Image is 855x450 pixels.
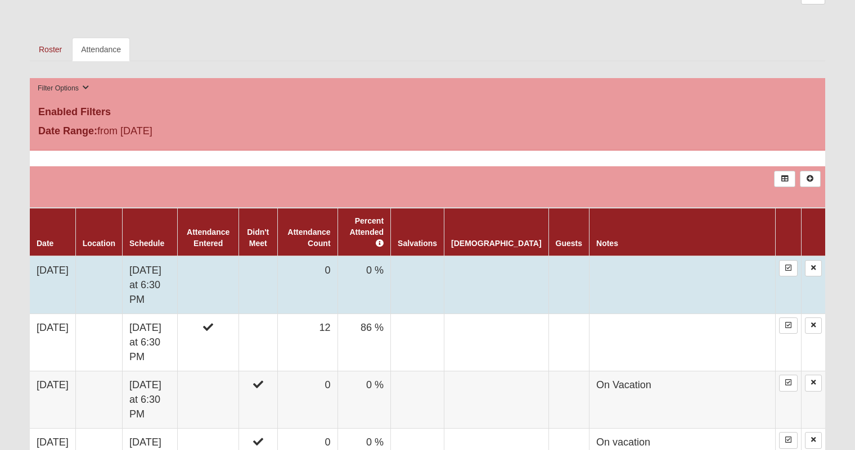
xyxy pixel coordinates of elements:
[779,375,798,391] a: Enter Attendance
[38,106,817,119] h4: Enabled Filters
[548,208,589,256] th: Guests
[30,314,75,371] td: [DATE]
[37,239,53,248] a: Date
[337,371,391,429] td: 0 %
[349,216,384,248] a: Percent Attended
[337,256,391,314] td: 0 %
[779,317,798,334] a: Enter Attendance
[779,260,798,276] a: Enter Attendance
[30,371,75,429] td: [DATE]
[277,314,337,371] td: 12
[72,38,130,61] a: Attendance
[129,239,164,248] a: Schedule
[800,171,821,187] a: Alt+N
[34,83,92,94] button: Filter Options
[805,317,822,334] a: Delete
[123,314,178,371] td: [DATE] at 6:30 PM
[774,171,795,187] a: Export to Excel
[123,256,178,314] td: [DATE] at 6:30 PM
[187,228,229,248] a: Attendance Entered
[287,228,330,248] a: Attendance Count
[277,371,337,429] td: 0
[805,260,822,276] a: Delete
[391,208,444,256] th: Salvations
[805,375,822,391] a: Delete
[277,256,337,314] td: 0
[38,124,97,139] label: Date Range:
[30,256,75,314] td: [DATE]
[337,314,391,371] td: 86 %
[247,228,269,248] a: Didn't Meet
[30,38,71,61] a: Roster
[589,371,776,429] td: On Vacation
[30,124,295,142] div: from [DATE]
[596,239,618,248] a: Notes
[444,208,548,256] th: [DEMOGRAPHIC_DATA]
[123,371,178,429] td: [DATE] at 6:30 PM
[83,239,115,248] a: Location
